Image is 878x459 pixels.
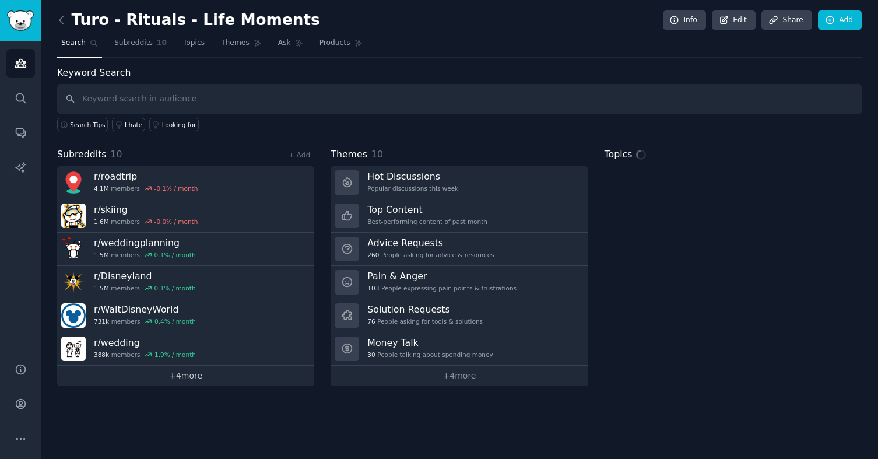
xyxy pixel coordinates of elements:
[154,351,196,359] div: 1.9 % / month
[94,351,109,359] span: 388k
[110,34,171,58] a: Subreddits10
[162,121,196,129] div: Looking for
[179,34,209,58] a: Topics
[217,34,266,58] a: Themes
[61,38,86,48] span: Search
[605,148,633,162] span: Topics
[61,303,86,328] img: WaltDisneyWorld
[57,299,314,332] a: r/WaltDisneyWorld731kmembers0.4% / month
[70,121,106,129] span: Search Tips
[712,10,756,30] a: Edit
[112,118,145,131] a: I hate
[149,118,199,131] a: Looking for
[57,166,314,199] a: r/roadtrip4.1Mmembers-0.1% / month
[154,251,196,259] div: 0.1 % / month
[94,284,109,292] span: 1.5M
[331,148,367,162] span: Themes
[94,218,198,226] div: members
[57,332,314,366] a: r/wedding388kmembers1.9% / month
[331,299,588,332] a: Solution Requests76People asking for tools & solutions
[367,351,375,359] span: 30
[154,317,196,325] div: 0.4 % / month
[221,38,250,48] span: Themes
[319,38,350,48] span: Products
[367,284,517,292] div: People expressing pain points & frustrations
[94,317,196,325] div: members
[94,170,198,183] h3: r/ roadtrip
[367,317,483,325] div: People asking for tools & solutions
[331,166,588,199] a: Hot DiscussionsPopular discussions this week
[367,204,487,216] h3: Top Content
[288,151,310,159] a: + Add
[367,184,458,192] div: Popular discussions this week
[331,199,588,233] a: Top ContentBest-performing content of past month
[331,332,588,366] a: Money Talk30People talking about spending money
[367,251,494,259] div: People asking for advice & resources
[315,34,367,58] a: Products
[114,38,153,48] span: Subreddits
[154,284,196,292] div: 0.1 % / month
[94,303,196,316] h3: r/ WaltDisneyWorld
[94,184,198,192] div: members
[367,218,487,226] div: Best-performing content of past month
[331,366,588,386] a: +4more
[94,251,196,259] div: members
[183,38,205,48] span: Topics
[761,10,812,30] a: Share
[57,11,320,30] h2: Turo - Rituals - Life Moments
[367,170,458,183] h3: Hot Discussions
[663,10,706,30] a: Info
[94,204,198,216] h3: r/ skiing
[367,251,379,259] span: 260
[57,84,862,114] input: Keyword search in audience
[367,337,493,349] h3: Money Talk
[154,184,198,192] div: -0.1 % / month
[125,121,142,129] div: I hate
[367,317,375,325] span: 76
[367,284,379,292] span: 103
[61,170,86,195] img: roadtrip
[7,10,34,31] img: GummySearch logo
[61,204,86,228] img: skiing
[94,251,109,259] span: 1.5M
[57,233,314,266] a: r/weddingplanning1.5Mmembers0.1% / month
[94,337,196,349] h3: r/ wedding
[57,67,131,78] label: Keyword Search
[61,270,86,295] img: Disneyland
[94,317,109,325] span: 731k
[111,149,122,160] span: 10
[157,38,167,48] span: 10
[94,270,196,282] h3: r/ Disneyland
[57,266,314,299] a: r/Disneyland1.5Mmembers0.1% / month
[57,118,108,131] button: Search Tips
[274,34,307,58] a: Ask
[278,38,291,48] span: Ask
[94,218,109,226] span: 1.6M
[57,366,314,386] a: +4more
[367,351,493,359] div: People talking about spending money
[57,199,314,233] a: r/skiing1.6Mmembers-0.0% / month
[94,237,196,249] h3: r/ weddingplanning
[371,149,383,160] span: 10
[154,218,198,226] div: -0.0 % / month
[61,337,86,361] img: wedding
[818,10,862,30] a: Add
[94,184,109,192] span: 4.1M
[331,266,588,299] a: Pain & Anger103People expressing pain points & frustrations
[367,270,517,282] h3: Pain & Anger
[57,148,107,162] span: Subreddits
[331,233,588,266] a: Advice Requests260People asking for advice & resources
[61,237,86,261] img: weddingplanning
[94,284,196,292] div: members
[94,351,196,359] div: members
[57,34,102,58] a: Search
[367,237,494,249] h3: Advice Requests
[367,303,483,316] h3: Solution Requests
